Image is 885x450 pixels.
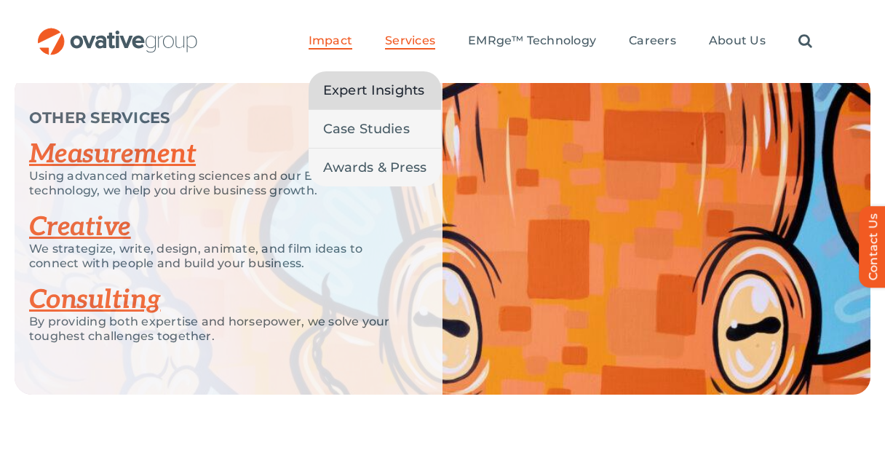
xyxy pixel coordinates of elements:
span: Impact [309,33,352,48]
a: Expert Insights [309,71,442,109]
a: Measurement [29,138,196,170]
nav: Menu [309,18,812,65]
span: Case Studies [323,119,410,139]
p: We strategize, write, design, animate, and film ideas to connect with people and build your busin... [29,242,406,271]
p: Using advanced marketing sciences and our EMRge technology, we help you drive business growth. [29,169,406,198]
a: Creative [29,211,131,243]
span: About Us [709,33,766,48]
span: Awards & Press [323,157,427,178]
p: By providing both expertise and horsepower, we solve your toughest challenges together. [29,315,406,344]
span: Services [385,33,435,48]
a: EMRge™ Technology [468,33,596,50]
a: Consulting [29,284,161,316]
a: Awards & Press [309,149,442,186]
a: About Us [709,33,766,50]
a: Case Studies [309,110,442,148]
a: Impact [309,33,352,50]
span: Careers [629,33,676,48]
span: Expert Insights [323,80,425,100]
a: Services [385,33,435,50]
span: EMRge™ Technology [468,33,596,48]
a: Careers [629,33,676,50]
a: OG_Full_horizontal_RGB [36,26,199,40]
p: OTHER SERVICES [29,111,406,125]
a: Search [798,33,812,50]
